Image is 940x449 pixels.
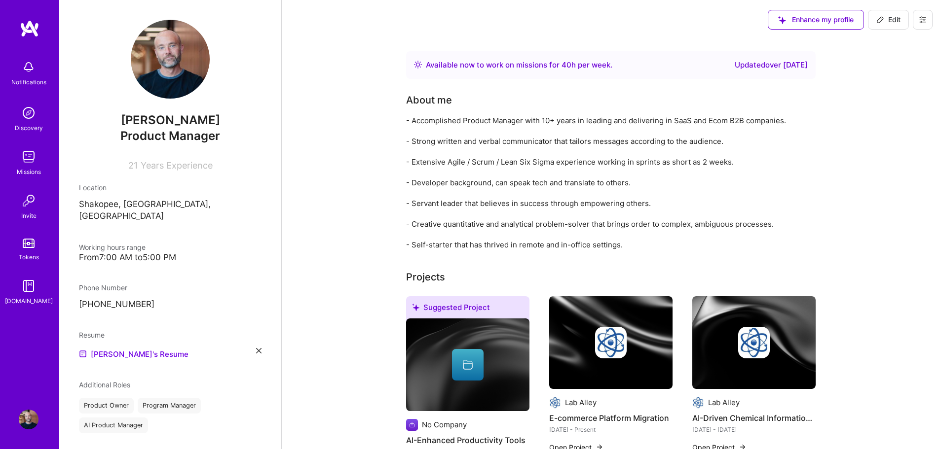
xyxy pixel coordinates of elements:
[79,113,262,128] span: [PERSON_NAME]
[19,57,38,77] img: bell
[406,419,418,431] img: Company logo
[708,397,740,408] div: Lab Alley
[16,410,41,429] a: User Avatar
[406,434,529,447] h4: AI-Enhanced Productivity Tools
[692,412,816,424] h4: AI-Driven Chemical Information Chatbot
[138,398,201,414] div: Program Manager
[692,424,816,435] div: [DATE] - [DATE]
[595,327,627,358] img: Company logo
[692,296,816,389] img: cover
[19,276,38,296] img: guide book
[549,412,673,424] h4: E-commerce Platform Migration
[549,424,673,435] div: [DATE] - Present
[414,61,422,69] img: Availability
[79,350,87,358] img: Resume
[19,103,38,123] img: discovery
[406,115,801,250] div: - Accomplished Product Manager with 10+ years in leading and delivering in SaaS and Ecom B2B comp...
[868,10,909,30] button: Edit
[120,129,220,143] span: Product Manager
[79,398,134,414] div: Product Owner
[422,419,467,430] div: No Company
[562,60,571,69] span: 40
[20,20,39,37] img: logo
[79,199,262,222] p: Shakopee, [GEOGRAPHIC_DATA], [GEOGRAPHIC_DATA]
[11,77,46,87] div: Notifications
[406,93,452,107] div: Tell us a little about yourself
[876,15,901,25] span: Edit
[549,296,673,389] img: cover
[21,210,37,221] div: Invite
[256,348,262,353] i: icon Close
[131,20,210,99] img: User Avatar
[128,160,138,171] span: 21
[406,318,529,411] img: cover
[79,348,188,360] a: [PERSON_NAME]'s Resume
[406,296,529,322] div: Suggested Project
[79,243,146,251] span: Working hours range
[5,296,53,306] div: [DOMAIN_NAME]
[406,270,445,284] div: Projects
[549,397,561,409] img: Company logo
[79,417,148,433] div: AI Product Manager
[79,380,130,389] span: Additional Roles
[23,239,35,248] img: tokens
[79,299,262,311] p: [PHONE_NUMBER]
[19,147,38,167] img: teamwork
[17,167,41,177] div: Missions
[79,252,262,263] div: From 7:00 AM to 5:00 PM
[406,93,452,107] div: About me
[692,397,704,409] img: Company logo
[79,182,262,193] div: Location
[15,123,43,133] div: Discovery
[19,252,39,262] div: Tokens
[426,59,612,71] div: Available now to work on missions for h per week .
[565,397,597,408] div: Lab Alley
[79,283,127,292] span: Phone Number
[19,191,38,210] img: Invite
[19,410,38,429] img: User Avatar
[738,327,770,358] img: Company logo
[412,304,419,311] i: icon SuggestedTeams
[79,331,105,339] span: Resume
[735,59,808,71] div: Updated over [DATE]
[141,160,213,171] span: Years Experience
